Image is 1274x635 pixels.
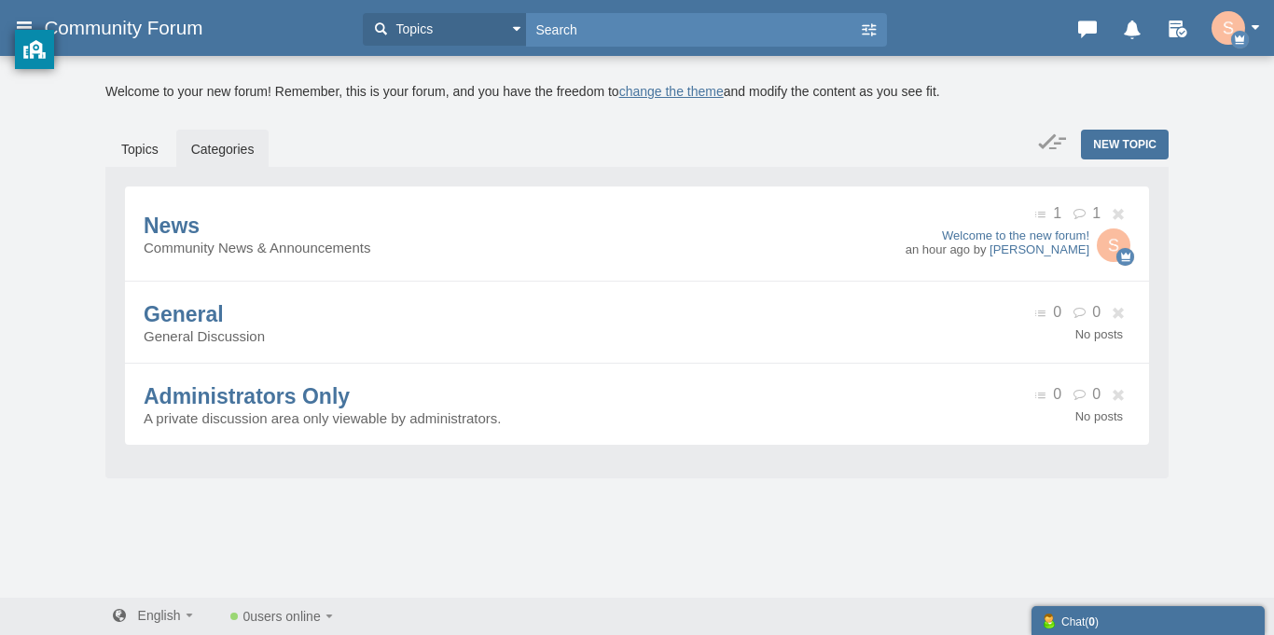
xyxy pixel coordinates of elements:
span: users online [250,609,321,624]
input: Search [526,13,859,46]
div: Welcome to your new forum! Remember, this is your forum, and you have the freedom to and modify t... [105,82,1169,102]
a: New Topic [1081,130,1169,159]
a: Categories [176,130,270,169]
div: Chat [1041,611,1255,630]
a: Administrators Only [144,384,350,408]
img: 23di2VhnIR6aWPkI6cXmqEFfu5TIK1cB0wvLN2wS1vrmjxZrC2HZZfmROjtT5bCjfwtatDpsH6ukjugfXQFkB2QUjFjdQN1iu... [1097,228,1130,262]
span: Community Forum [44,17,216,39]
span: 1 [1092,205,1101,221]
span: 0 [1092,304,1101,320]
strong: 0 [1088,615,1095,628]
a: News [144,214,200,238]
a: 0 [230,609,332,624]
a: Topics [106,130,173,169]
a: General [144,302,224,326]
span: Topics [391,20,433,39]
span: New Topic [1093,138,1156,151]
span: ( ) [1085,615,1099,628]
time: an hour ago [906,242,970,256]
a: Welcome to the new forum! [906,228,1089,242]
a: Community Forum [44,11,353,45]
a: [PERSON_NAME] [990,242,1089,256]
img: 23di2VhnIR6aWPkI6cXmqEFfu5TIK1cB0wvLN2wS1vrmjxZrC2HZZfmROjtT5bCjfwtatDpsH6ukjugfXQFkB2QUjFjdQN1iu... [1212,11,1245,45]
button: privacy banner [15,30,54,69]
button: Topics [363,13,526,46]
span: English [138,608,181,623]
span: 0 [1053,304,1061,320]
span: 1 [1053,205,1061,221]
a: change the theme [619,84,724,99]
span: 0 [1092,386,1101,402]
span: 0 [1053,386,1061,402]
